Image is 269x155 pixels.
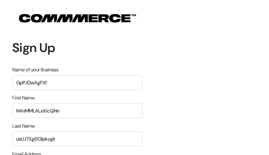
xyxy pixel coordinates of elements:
h1: Sign Up [12,40,142,55]
img: COMMMERCE [19,14,136,22]
label: Name of your Business [12,66,58,73]
label: First Name [12,94,34,102]
label: Last Name [12,122,34,130]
